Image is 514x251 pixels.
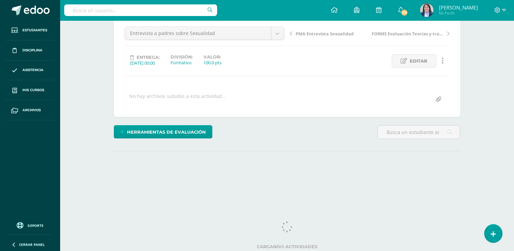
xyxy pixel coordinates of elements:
div: No hay archivos subidos a esta actividad... [129,93,226,106]
a: PMA Entrevista Sexualidad [290,30,370,37]
span: Estudiantes [22,28,47,33]
span: Disciplina [22,48,42,53]
a: Herramientas de evaluación [114,125,212,138]
label: Valor: [203,54,221,60]
span: [PERSON_NAME] [439,4,478,11]
a: Estudiantes [5,20,54,40]
input: Busca un usuario... [64,4,217,16]
span: Mis cursos [22,87,44,93]
input: Busca un estudiante aquí... [378,125,460,139]
span: Herramientas de evaluación [127,126,206,138]
a: Disciplina [5,40,54,61]
div: Formativo [171,60,193,66]
a: Mis cursos [5,80,54,100]
a: FORMS Evaluación Teorías y trastornos de la personalidad [370,30,449,37]
span: Soporte [28,223,43,228]
a: Soporte [8,220,52,230]
img: 7189dd0a2475061f524ba7af0511f049.png [420,3,433,17]
span: Entrevista a padres sobre Sexualidad [130,27,266,40]
a: Asistencia [5,61,54,81]
label: División: [171,54,193,60]
span: Mi Perfil [439,10,478,16]
span: Entrega: [137,55,160,60]
span: Asistencia [22,67,43,73]
a: Entrevista a padres sobre Sexualidad [125,27,284,40]
span: PMA Entrevista Sexualidad [296,31,354,37]
div: 100.0 pts [203,60,221,66]
span: Archivos [22,107,41,113]
a: Archivos [5,100,54,120]
span: FORMS Evaluación Teorías y trastornos de la personalidad [372,31,444,37]
div: [DATE] 00:00 [130,60,160,66]
span: Editar [410,55,427,67]
span: 771 [401,9,408,16]
span: Cerrar panel [19,242,45,247]
label: Cargando actividades [117,244,458,249]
